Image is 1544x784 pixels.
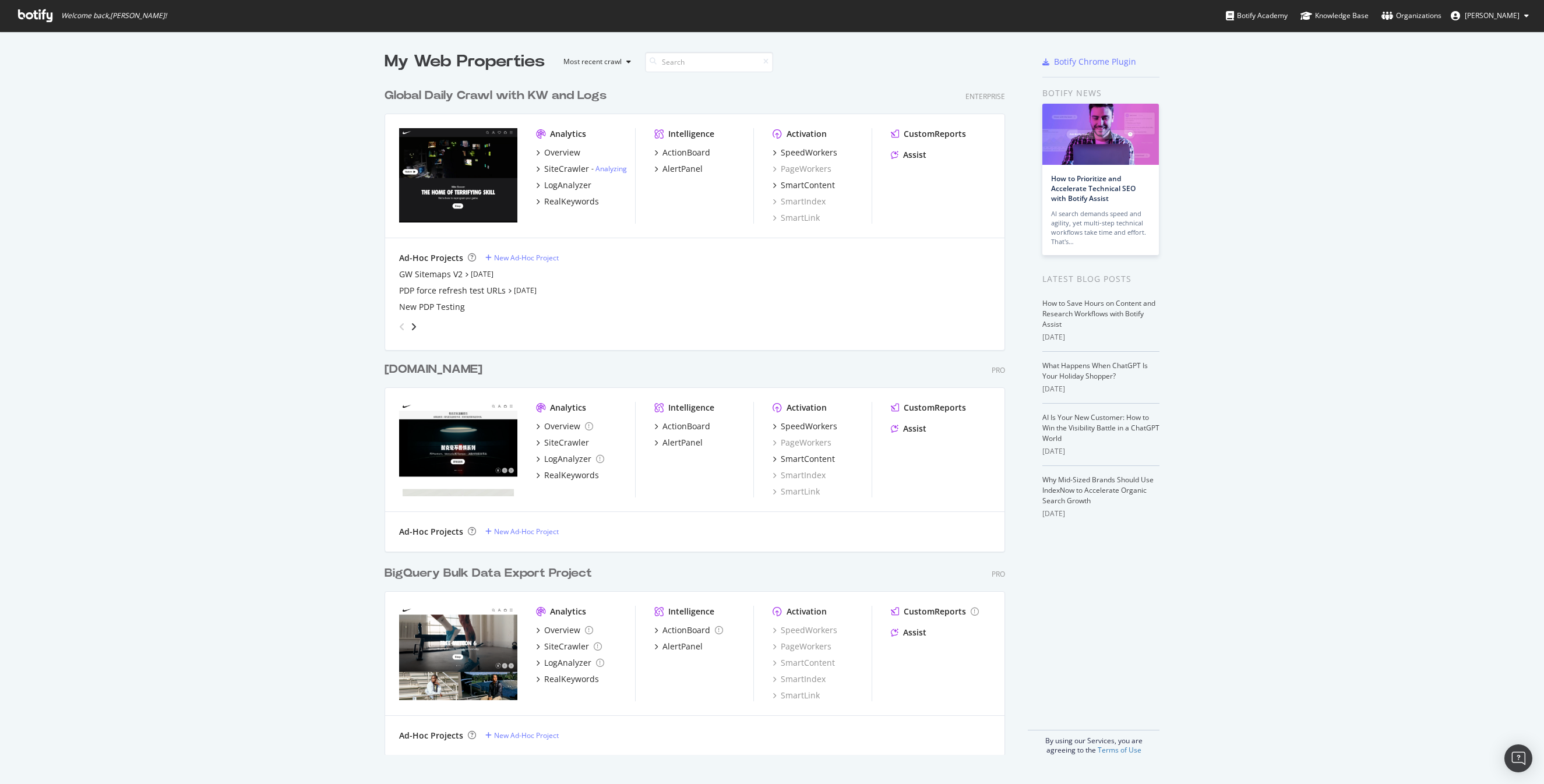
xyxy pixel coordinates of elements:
div: Activation [787,128,827,140]
a: Botify Chrome Plugin [1042,56,1136,68]
a: SmartLink [773,486,820,497]
div: LogAnalyzer [544,453,591,465]
div: CustomReports [904,128,966,140]
a: ActionBoard [654,147,710,158]
a: SmartContent [773,179,835,191]
div: Activation [787,402,827,414]
a: New Ad-Hoc Project [485,253,559,263]
div: [DATE] [1042,446,1159,457]
a: SmartIndex [773,196,826,207]
a: BigQuery Bulk Data Export Project [385,565,597,582]
img: How to Prioritize and Accelerate Technical SEO with Botify Assist [1042,104,1159,165]
div: By using our Services, you are agreeing to the [1028,730,1159,755]
a: PageWorkers [773,163,831,175]
div: Latest Blog Posts [1042,273,1159,285]
div: Assist [903,423,926,435]
a: LogAnalyzer [536,453,604,465]
div: Botify Academy [1226,10,1288,22]
div: CustomReports [904,606,966,617]
div: Overview [544,421,580,432]
div: Analytics [550,402,586,414]
a: Overview [536,147,580,158]
a: SiteCrawler [536,437,589,448]
div: RealKeywords [544,196,599,207]
div: [DOMAIN_NAME] [385,361,482,378]
div: Pro [992,365,1005,375]
input: Search [645,52,773,72]
a: What Happens When ChatGPT Is Your Holiday Shopper? [1042,361,1148,381]
div: Assist [903,149,926,161]
div: RealKeywords [544,469,599,481]
a: RealKeywords [536,469,599,481]
div: New Ad-Hoc Project [494,730,559,740]
div: My Web Properties [385,50,545,73]
div: Assist [903,627,926,638]
a: Assist [891,149,926,161]
img: nikesecondary.com [399,606,517,700]
div: Overview [544,147,580,158]
a: SmartContent [773,657,835,669]
div: Open Intercom Messenger [1504,744,1532,772]
div: SpeedWorkers [781,147,837,158]
div: SmartIndex [773,673,826,685]
a: PageWorkers [773,437,831,448]
div: PDP force refresh test URLs [399,285,506,296]
div: AlertPanel [662,437,703,448]
div: [DATE] [1042,384,1159,394]
div: New Ad-Hoc Project [494,253,559,263]
div: Most recent crawl [563,58,622,65]
div: SmartContent [781,179,835,191]
div: Analytics [550,606,586,617]
div: CustomReports [904,402,966,414]
div: SiteCrawler [544,641,589,652]
a: ActionBoard [654,421,710,432]
a: GW Sitemaps V2 [399,269,463,280]
a: New Ad-Hoc Project [485,730,559,740]
a: Assist [891,627,926,638]
div: [DATE] [1042,332,1159,342]
a: Terms of Use [1098,745,1141,755]
a: ActionBoard [654,624,723,636]
div: ActionBoard [662,147,710,158]
a: LogAnalyzer [536,179,591,191]
span: Juan Batres [1465,10,1520,20]
div: SiteCrawler [544,163,589,175]
span: Welcome back, [PERSON_NAME] ! [61,11,167,20]
div: Botify Chrome Plugin [1054,56,1136,68]
a: SiteCrawler- Analyzing [536,163,627,175]
div: Organizations [1381,10,1441,22]
div: LogAnalyzer [544,657,591,669]
img: nike.com.cn [399,402,517,496]
div: Activation [787,606,827,617]
a: New Ad-Hoc Project [485,527,559,536]
div: BigQuery Bulk Data Export Project [385,565,592,582]
div: AlertPanel [662,163,703,175]
div: - [591,164,627,174]
a: [DATE] [514,285,537,295]
a: SmartLink [773,212,820,224]
a: [DOMAIN_NAME] [385,361,487,378]
a: SpeedWorkers [773,624,837,636]
div: RealKeywords [544,673,599,685]
a: SmartIndex [773,469,826,481]
a: RealKeywords [536,196,599,207]
div: Intelligence [668,402,714,414]
div: AlertPanel [662,641,703,652]
div: Knowledge Base [1300,10,1369,22]
div: SpeedWorkers [781,421,837,432]
a: Overview [536,624,593,636]
div: Ad-Hoc Projects [399,730,463,741]
div: Intelligence [668,128,714,140]
a: CustomReports [891,128,966,140]
div: SmartLink [773,690,820,701]
a: Why Mid-Sized Brands Should Use IndexNow to Accelerate Organic Search Growth [1042,475,1154,506]
div: Botify news [1042,87,1159,100]
a: Assist [891,423,926,435]
div: Global Daily Crawl with KW and Logs [385,87,607,104]
div: angle-left [394,317,410,336]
